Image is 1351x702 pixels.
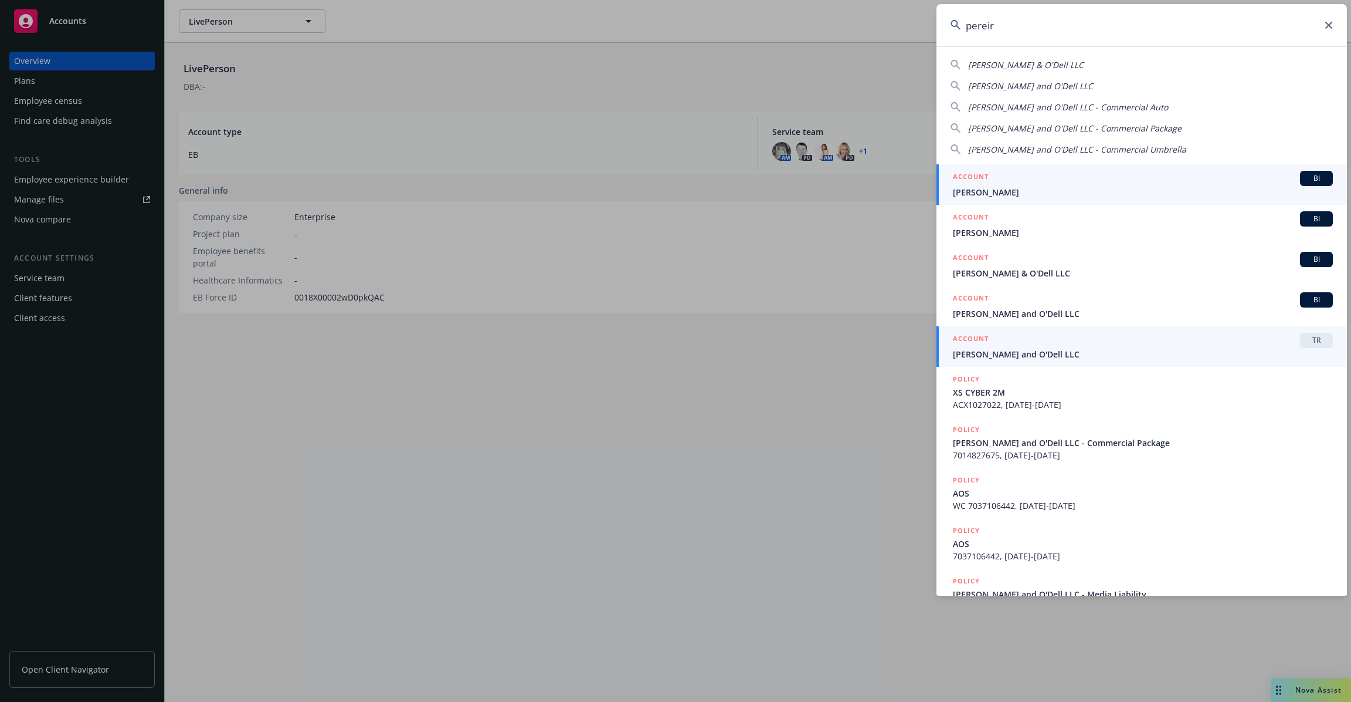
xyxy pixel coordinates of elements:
a: POLICY[PERSON_NAME] and O'Dell LLC - Media Liability [936,569,1347,619]
h5: ACCOUNT [953,252,989,266]
span: [PERSON_NAME] and O'Dell LLC - Commercial Umbrella [968,144,1186,155]
span: AOS [953,538,1333,550]
span: ACX1027022, [DATE]-[DATE] [953,399,1333,411]
a: ACCOUNTBI[PERSON_NAME] [936,164,1347,205]
a: ACCOUNTBI[PERSON_NAME] and O'Dell LLC [936,286,1347,326]
h5: ACCOUNT [953,171,989,185]
a: POLICYXS CYBER 2MACX1027022, [DATE]-[DATE] [936,367,1347,417]
span: [PERSON_NAME] and O'Dell LLC - Commercial Package [953,437,1333,449]
a: ACCOUNTBI[PERSON_NAME] & O'Dell LLC [936,245,1347,286]
a: POLICY[PERSON_NAME] and O'Dell LLC - Commercial Package7014827675, [DATE]-[DATE] [936,417,1347,468]
h5: POLICY [953,474,980,486]
a: POLICYAOS7037106442, [DATE]-[DATE] [936,518,1347,569]
span: 7037106442, [DATE]-[DATE] [953,550,1333,562]
a: POLICYAOSWC 7037106442, [DATE]-[DATE] [936,468,1347,518]
span: BI [1305,173,1328,184]
a: ACCOUNTBI[PERSON_NAME] [936,205,1347,245]
h5: POLICY [953,424,980,436]
span: [PERSON_NAME] & O'Dell LLC [953,267,1333,279]
span: [PERSON_NAME] and O'Dell LLC [953,348,1333,360]
span: [PERSON_NAME] [953,227,1333,239]
h5: ACCOUNT [953,211,989,225]
h5: POLICY [953,525,980,536]
a: ACCOUNTTR[PERSON_NAME] and O'Dell LLC [936,326,1347,367]
span: [PERSON_NAME] & O'Dell LLC [968,59,1084,70]
h5: ACCOUNT [953,292,989,306]
h5: POLICY [953,575,980,587]
span: AOS [953,487,1333,500]
span: [PERSON_NAME] and O'Dell LLC [968,80,1093,92]
span: BI [1305,295,1328,305]
span: [PERSON_NAME] and O'Dell LLC - Commercial Package [968,123,1182,134]
span: BI [1305,254,1328,265]
span: WC 7037106442, [DATE]-[DATE] [953,500,1333,512]
span: XS CYBER 2M [953,386,1333,399]
h5: ACCOUNT [953,333,989,347]
span: 7014827675, [DATE]-[DATE] [953,449,1333,461]
span: [PERSON_NAME] and O'Dell LLC - Media Liability [953,588,1333,600]
span: [PERSON_NAME] and O'Dell LLC [953,308,1333,320]
span: [PERSON_NAME] and O'Dell LLC - Commercial Auto [968,102,1168,113]
input: Search... [936,4,1347,46]
span: TR [1305,335,1328,346]
h5: POLICY [953,373,980,385]
span: [PERSON_NAME] [953,186,1333,198]
span: BI [1305,214,1328,224]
